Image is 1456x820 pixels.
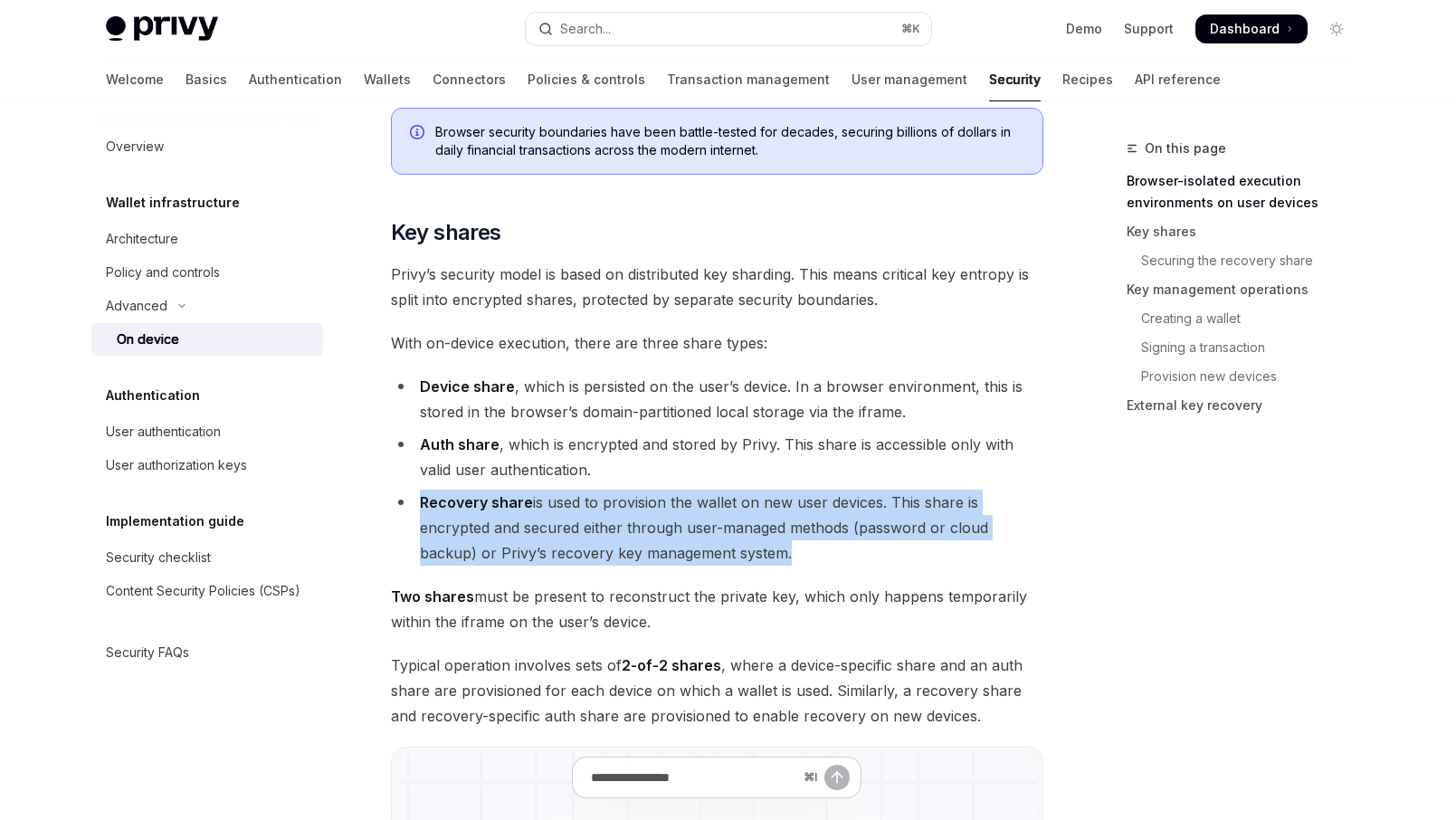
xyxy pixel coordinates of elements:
a: On device [91,323,323,356]
a: Demo [1066,20,1102,38]
a: Key management operations [1127,275,1366,304]
span: With on-device execution, there are three share types: [391,330,1043,356]
h5: Authentication [106,385,200,406]
div: Security FAQs [106,642,189,663]
a: Security checklist [91,541,323,574]
strong: Recovery share [420,493,533,511]
a: Key shares [1127,217,1366,246]
div: User authorization keys [106,454,247,476]
strong: Two shares [391,587,474,605]
a: Policies & controls [528,58,645,101]
a: API reference [1135,58,1221,101]
li: is used to provision the wallet on new user devices. This share is encrypted and secured either t... [391,490,1043,566]
div: Search... [560,18,611,40]
div: Policy and controls [106,262,220,283]
a: Basics [186,58,227,101]
button: Toggle Advanced section [91,290,323,322]
div: Architecture [106,228,178,250]
a: Signing a transaction [1127,333,1366,362]
span: On this page [1145,138,1226,159]
span: Key shares [391,218,501,247]
span: ⌘ K [901,22,920,36]
a: Authentication [249,58,342,101]
button: Toggle dark mode [1322,14,1351,43]
img: light logo [106,16,218,42]
input: Ask a question... [591,758,796,797]
a: Security FAQs [91,636,323,669]
div: Advanced [106,295,167,317]
span: Typical operation involves sets of , where a device-specific share and an auth share are provisio... [391,653,1043,729]
a: Welcome [106,58,164,101]
a: Browser-isolated execution environments on user devices [1127,167,1366,217]
a: Recipes [1062,58,1113,101]
div: Overview [106,136,164,157]
a: User authorization keys [91,449,323,482]
div: Security checklist [106,547,211,568]
strong: Device share [420,377,515,396]
button: Send message [824,765,850,790]
a: Creating a wallet [1127,304,1366,333]
div: Content Security Policies (CSPs) [106,580,300,602]
a: Policy and controls [91,256,323,289]
h5: Implementation guide [106,510,244,532]
a: User management [852,58,967,101]
span: must be present to reconstruct the private key, which only happens temporarily within the iframe ... [391,584,1043,634]
a: Overview [91,130,323,163]
div: User authentication [106,421,221,443]
svg: Info [410,125,428,143]
a: User authentication [91,415,323,448]
h5: Wallet infrastructure [106,192,240,214]
a: Wallets [364,58,411,101]
a: Connectors [433,58,506,101]
span: Browser security boundaries have been battle-tested for decades, securing billions of dollars in ... [435,123,1024,159]
a: Architecture [91,223,323,255]
strong: Auth share [420,435,500,453]
a: Securing the recovery share [1127,246,1366,275]
a: Transaction management [667,58,830,101]
span: Dashboard [1210,20,1280,38]
li: , which is encrypted and stored by Privy. This share is accessible only with valid user authentic... [391,432,1043,482]
a: Content Security Policies (CSPs) [91,575,323,607]
a: Security [989,58,1041,101]
a: Support [1124,20,1174,38]
button: Open search [526,13,931,45]
a: External key recovery [1127,391,1366,420]
li: , which is persisted on the user’s device. In a browser environment, this is stored in the browse... [391,374,1043,424]
div: On device [117,329,179,350]
a: Provision new devices [1127,362,1366,391]
span: Privy’s security model is based on distributed key sharding. This means critical key entropy is s... [391,262,1043,312]
a: Dashboard [1195,14,1308,43]
strong: 2-of-2 shares [622,656,721,674]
